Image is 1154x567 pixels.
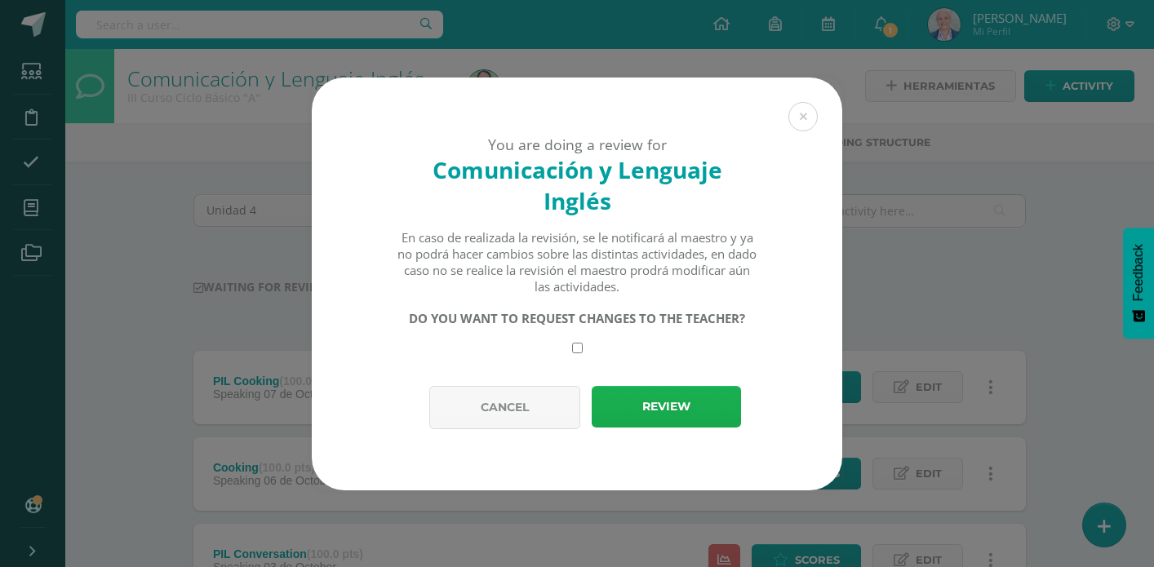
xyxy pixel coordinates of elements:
[788,102,818,131] button: Close (Esc)
[433,154,722,216] strong: Comunicación y Lenguaje Inglés
[397,229,758,295] div: En caso de realizada la revisión, se le notificará al maestro y ya no podrá hacer cambios sobre l...
[409,310,745,326] strong: DO YOU WANT TO REQUEST CHANGES TO THE TEACHER?
[592,386,741,427] button: Review
[429,386,580,429] button: Cancel
[340,135,814,154] div: You are doing a review for
[1123,228,1154,339] button: Feedback - Mostrar encuesta
[572,343,583,353] input: Require changes
[1131,244,1146,301] span: Feedback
